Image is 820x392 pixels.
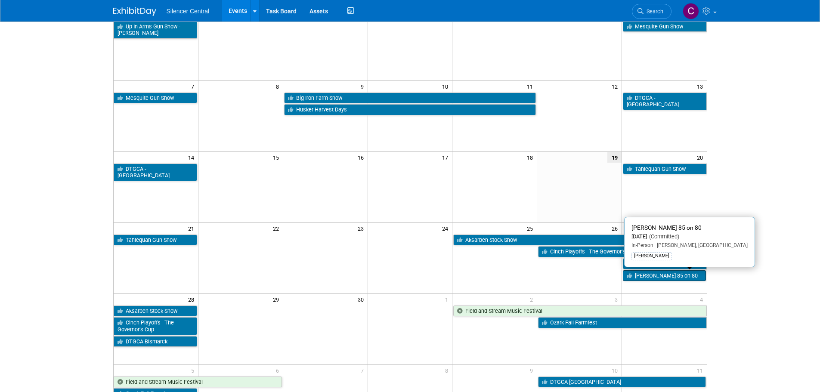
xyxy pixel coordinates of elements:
span: 4 [699,294,707,305]
span: 29 [272,294,283,305]
span: 10 [441,81,452,92]
span: [PERSON_NAME], [GEOGRAPHIC_DATA] [653,242,748,248]
span: Silencer Central [167,8,210,15]
span: 7 [190,81,198,92]
img: ExhibitDay [113,7,156,16]
span: 1 [444,294,452,305]
a: Tahlequah Gun Show [623,164,706,175]
a: Husker Harvest Days [284,104,536,115]
a: Mesquite Gun Show [114,93,197,104]
a: Up In Arms Gun Show - [PERSON_NAME] [114,21,197,39]
span: 20 [696,152,707,163]
span: 3 [614,294,622,305]
span: 28 [187,294,198,305]
span: 7 [360,365,368,376]
span: In-Person [631,242,653,248]
span: 23 [357,223,368,234]
span: 30 [357,294,368,305]
span: 9 [360,81,368,92]
a: Cinch Playoffs - The Governor’s Cup [114,317,197,335]
span: 14 [187,152,198,163]
div: [PERSON_NAME] [631,252,672,260]
a: Search [632,4,671,19]
a: Mesquite Gun Show [623,21,706,32]
span: 5 [190,365,198,376]
span: 17 [441,152,452,163]
span: 11 [526,81,537,92]
span: 15 [272,152,283,163]
span: 12 [611,81,622,92]
div: [DATE] [631,233,748,241]
a: DTGCA - [GEOGRAPHIC_DATA] [114,164,197,181]
a: DTGCA [GEOGRAPHIC_DATA] [538,377,706,388]
a: DTGCA Bismarck [114,336,197,347]
span: 19 [607,152,622,163]
span: 6 [275,365,283,376]
span: 22 [272,223,283,234]
a: DTGCA Bismarck [623,258,706,269]
span: [PERSON_NAME] 85 on 80 [631,224,702,231]
a: Ozark Fall Farmfest [538,317,706,328]
img: Cade Cox [683,3,699,19]
a: Cinch Playoffs - The Governor’s Cup [538,246,706,257]
span: 9 [529,365,537,376]
span: 11 [696,365,707,376]
span: 2 [529,294,537,305]
span: 8 [444,365,452,376]
span: 25 [526,223,537,234]
span: 8 [275,81,283,92]
a: Big Iron Farm Show [284,93,536,104]
a: Field and Stream Music Festival [453,306,706,317]
span: Search [644,8,663,15]
span: (Committed) [647,233,679,240]
a: DTGCA - [GEOGRAPHIC_DATA] [623,93,706,110]
span: 13 [696,81,707,92]
span: 26 [611,223,622,234]
a: Field and Stream Music Festival [114,377,282,388]
a: [PERSON_NAME] 85 on 80 [623,270,706,281]
a: Aksarben Stock Show [114,306,197,317]
span: 10 [611,365,622,376]
a: Aksarben Stock Show [453,235,706,246]
a: Tahlequah Gun Show [114,235,197,246]
span: 21 [187,223,198,234]
span: 18 [526,152,537,163]
span: 24 [441,223,452,234]
span: 16 [357,152,368,163]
